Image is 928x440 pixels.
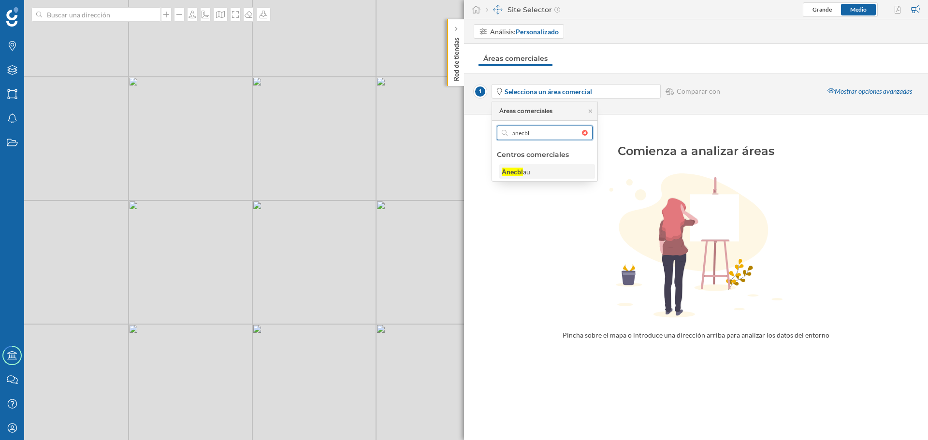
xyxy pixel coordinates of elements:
[493,5,503,14] img: dashboards-manager.svg
[451,34,461,81] p: Red de tiendas
[541,143,851,159] div: Comienza a analizar áreas
[822,83,918,100] div: Mostrar opciones avanzadas
[474,85,487,98] span: 1
[850,6,867,13] span: Medio
[497,150,569,160] div: Centros comerciales
[505,87,592,96] strong: Selecciona un área comercial
[502,168,523,176] div: Ànecbl
[6,7,18,27] img: Geoblink Logo
[677,86,720,96] span: Comparar con
[486,5,560,14] div: Site Selector
[532,330,860,340] div: Pincha sobre el mapa o introduce una dirección arriba para analizar los datos del entorno
[516,28,559,36] strong: Personalizado
[478,51,552,66] a: Áreas comerciales
[523,168,530,176] div: au
[812,6,832,13] span: Grande
[19,7,54,15] span: Soporte
[490,27,559,37] div: Análisis:
[499,107,552,115] div: Áreas comerciales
